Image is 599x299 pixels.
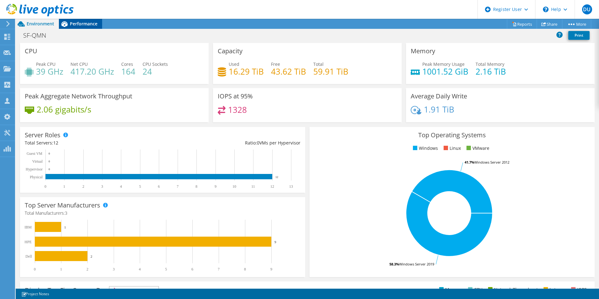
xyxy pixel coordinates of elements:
[25,202,100,209] h3: Top Server Manufacturers
[120,184,122,189] text: 4
[64,225,66,229] text: 1
[274,240,276,244] text: 9
[91,254,92,258] text: 2
[244,267,246,271] text: 8
[36,68,63,75] h4: 39 GHz
[313,61,324,67] span: Total
[27,21,54,27] span: Environment
[25,139,163,146] div: Total Servers:
[49,152,50,155] text: 0
[36,61,55,67] span: Peak CPU
[465,145,489,152] li: VMware
[70,68,114,75] h4: 417.20 GHz
[44,184,46,189] text: 0
[251,184,255,189] text: 11
[218,267,220,271] text: 7
[218,48,242,55] h3: Capacity
[313,68,348,75] h4: 59.91 TiB
[121,61,133,67] span: Cores
[121,68,135,75] h4: 164
[63,184,65,189] text: 1
[275,176,278,179] text: 12
[25,254,32,259] text: Dell
[271,61,280,67] span: Free
[20,32,56,39] h1: SF-QMN
[143,61,168,67] span: CPU Sockets
[82,184,84,189] text: 2
[49,160,50,163] text: 0
[570,286,587,293] li: IOPS
[53,140,58,146] span: 12
[27,151,42,156] text: Guest VM
[465,160,474,165] tspan: 41.7%
[562,19,591,29] a: More
[109,286,159,294] span: IOPS
[70,21,97,27] span: Performance
[476,61,504,67] span: Total Memory
[257,140,259,146] span: 0
[24,240,32,244] text: HPE
[228,106,247,113] h4: 1328
[177,184,179,189] text: 7
[30,175,43,179] text: Physical
[101,184,103,189] text: 3
[218,93,253,100] h3: IOPS at 95%
[411,93,467,100] h3: Average Daily Write
[25,48,37,55] h3: CPU
[424,106,454,113] h4: 1.91 TiB
[271,68,306,75] h4: 43.62 TiB
[34,267,36,271] text: 0
[65,210,67,216] span: 3
[232,184,236,189] text: 10
[476,68,506,75] h4: 2.16 TiB
[270,184,274,189] text: 12
[422,61,465,67] span: Peak Memory Usage
[25,93,132,100] h3: Peak Aggregate Network Throughput
[139,267,141,271] text: 4
[139,184,141,189] text: 5
[537,19,562,29] a: Share
[32,159,43,164] text: Virtual
[70,61,88,67] span: Net CPU
[25,210,300,217] h4: Total Manufacturers:
[389,262,399,266] tspan: 58.3%
[165,267,167,271] text: 5
[195,184,197,189] text: 8
[411,145,438,152] li: Windows
[49,168,50,171] text: 0
[60,267,62,271] text: 1
[422,68,468,75] h4: 1001.52 GiB
[399,262,434,266] tspan: Windows Server 2019
[507,19,537,29] a: Reports
[314,132,590,139] h3: Top Operating Systems
[26,167,43,171] text: Hypervisor
[289,184,293,189] text: 13
[86,267,88,271] text: 2
[487,286,538,293] li: Network Throughput
[229,68,264,75] h4: 16.29 TiB
[215,184,216,189] text: 9
[411,48,435,55] h3: Memory
[270,267,272,271] text: 9
[582,4,592,14] span: DU
[229,61,239,67] span: Used
[158,184,160,189] text: 6
[17,290,54,298] a: Project Notes
[466,286,482,293] li: CPU
[24,225,32,229] text: IBM
[542,286,565,293] li: Latency
[474,160,509,165] tspan: Windows Server 2012
[163,139,300,146] div: Ratio: VMs per Hypervisor
[25,132,60,139] h3: Server Roles
[37,106,91,113] h4: 2.06 gigabits/s
[438,286,462,293] li: Memory
[191,267,193,271] text: 6
[442,145,461,152] li: Linux
[143,68,168,75] h4: 24
[543,7,549,12] svg: \n
[568,31,590,40] a: Print
[113,267,115,271] text: 3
